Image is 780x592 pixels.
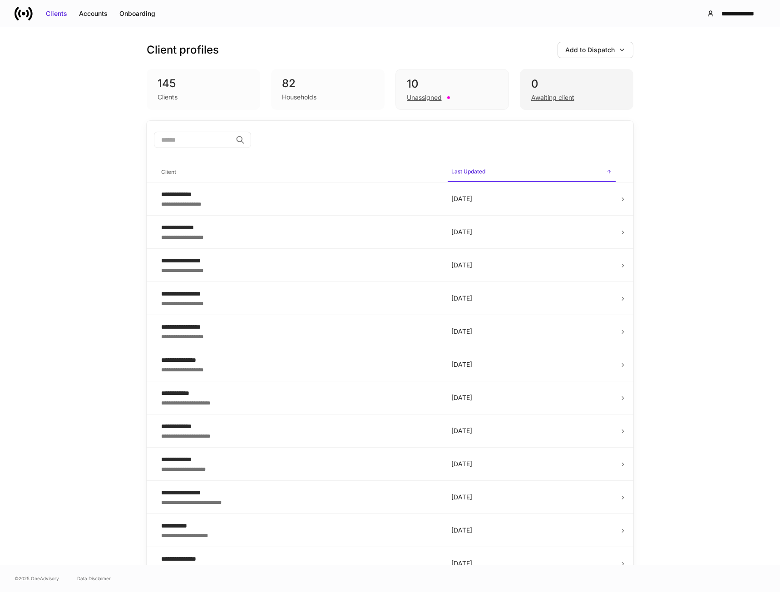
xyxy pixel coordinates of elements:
p: [DATE] [451,261,612,270]
div: 82 [282,76,374,91]
button: Add to Dispatch [558,42,633,58]
div: Clients [158,93,178,102]
div: 0 [531,77,622,91]
div: 10Unassigned [395,69,509,110]
div: 0Awaiting client [520,69,633,110]
div: Accounts [79,9,108,18]
div: Clients [46,9,67,18]
button: Onboarding [114,6,161,21]
p: [DATE] [451,327,612,336]
p: [DATE] [451,294,612,303]
div: Unassigned [407,93,442,102]
p: [DATE] [451,459,612,469]
span: Client [158,163,440,182]
div: 145 [158,76,249,91]
div: Add to Dispatch [565,45,615,54]
div: Households [282,93,316,102]
p: [DATE] [451,360,612,369]
h6: Last Updated [451,167,485,176]
div: 10 [407,77,498,91]
span: Last Updated [448,163,616,182]
h3: Client profiles [147,43,219,57]
div: Awaiting client [531,93,574,102]
p: [DATE] [451,227,612,237]
p: [DATE] [451,426,612,435]
button: Clients [40,6,73,21]
h6: Client [161,168,176,176]
p: [DATE] [451,493,612,502]
p: [DATE] [451,393,612,402]
a: Data Disclaimer [77,575,111,582]
span: © 2025 OneAdvisory [15,575,59,582]
p: [DATE] [451,526,612,535]
button: Accounts [73,6,114,21]
div: Onboarding [119,9,155,18]
p: [DATE] [451,194,612,203]
p: [DATE] [451,559,612,568]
